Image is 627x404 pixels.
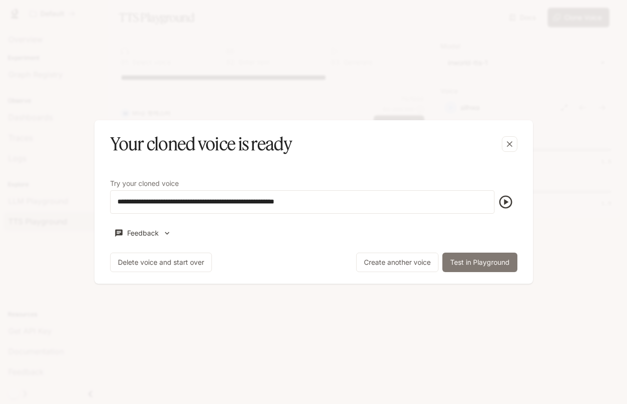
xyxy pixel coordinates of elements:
[110,132,292,156] h5: Your cloned voice is ready
[356,253,438,272] button: Create another voice
[110,225,176,241] button: Feedback
[110,180,179,187] p: Try your cloned voice
[442,253,517,272] button: Test in Playground
[110,253,212,272] button: Delete voice and start over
